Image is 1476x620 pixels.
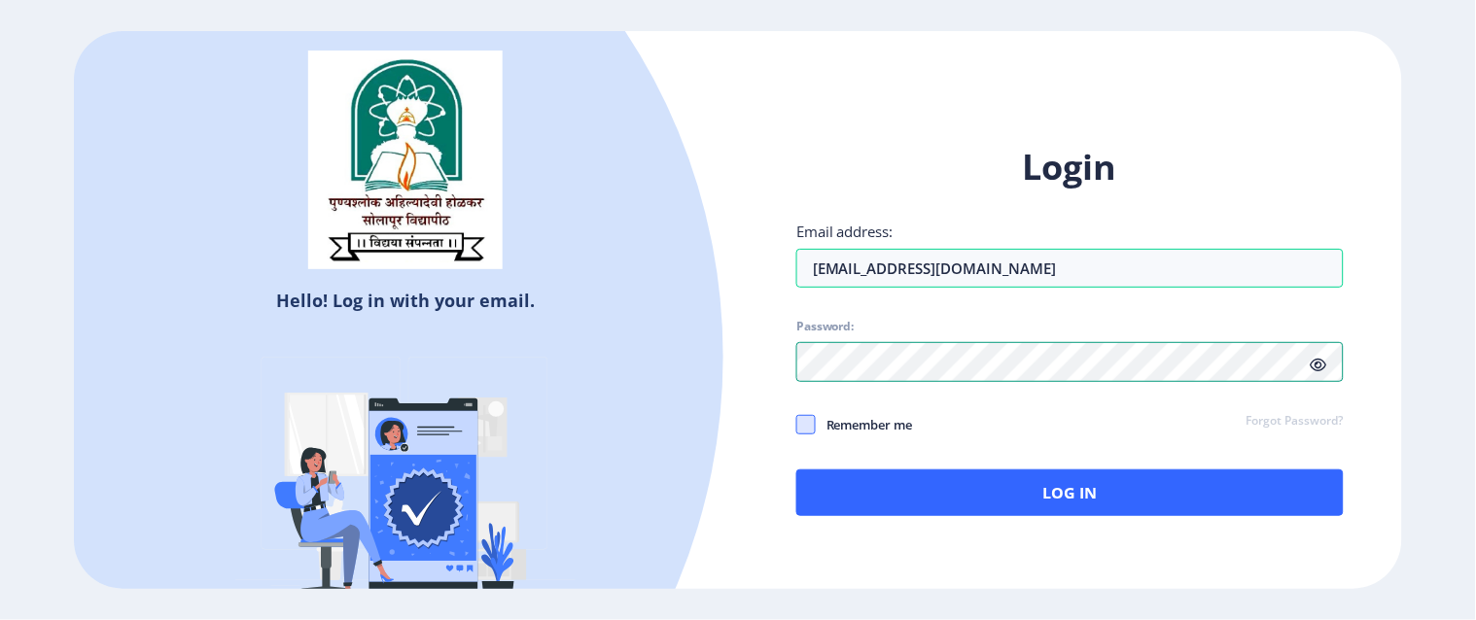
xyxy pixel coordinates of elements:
h1: Login [796,144,1344,190]
button: Log In [796,469,1344,516]
label: Password: [796,319,855,334]
span: Remember me [816,413,913,436]
label: Email address: [796,222,894,241]
a: Forgot Password? [1247,413,1344,431]
img: sulogo.png [308,51,503,270]
input: Email address [796,249,1344,288]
